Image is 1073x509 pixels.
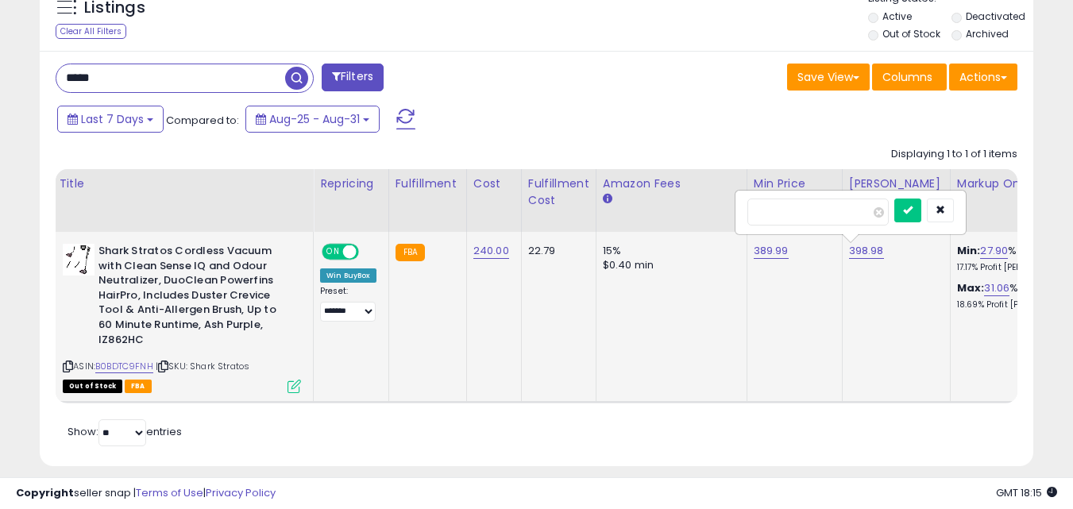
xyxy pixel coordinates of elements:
[166,113,239,128] span: Compared to:
[787,64,870,91] button: Save View
[396,175,460,192] div: Fulfillment
[57,106,164,133] button: Last 7 Days
[320,268,376,283] div: Win BuyBox
[957,280,985,295] b: Max:
[849,175,944,192] div: [PERSON_NAME]
[603,244,735,258] div: 15%
[882,27,940,40] label: Out of Stock
[81,111,144,127] span: Last 7 Days
[473,243,509,259] a: 240.00
[882,69,932,85] span: Columns
[156,360,249,372] span: | SKU: Shark Stratos
[872,64,947,91] button: Columns
[357,245,382,259] span: OFF
[63,380,122,393] span: All listings that are currently out of stock and unavailable for purchase on Amazon
[269,111,360,127] span: Aug-25 - Aug-31
[56,24,126,39] div: Clear All Filters
[206,485,276,500] a: Privacy Policy
[603,258,735,272] div: $0.40 min
[603,192,612,206] small: Amazon Fees.
[996,485,1057,500] span: 2025-09-8 18:15 GMT
[957,243,981,258] b: Min:
[322,64,384,91] button: Filters
[473,175,515,192] div: Cost
[528,244,584,258] div: 22.79
[323,245,343,259] span: ON
[95,360,153,373] a: B0BDTC9FNH
[980,243,1008,259] a: 27.90
[396,244,425,261] small: FBA
[849,243,884,259] a: 398.98
[63,244,95,276] img: 41K9ppC3g8L._SL40_.jpg
[966,10,1025,23] label: Deactivated
[63,244,301,391] div: ASIN:
[136,485,203,500] a: Terms of Use
[245,106,380,133] button: Aug-25 - Aug-31
[59,175,307,192] div: Title
[966,27,1009,40] label: Archived
[320,175,382,192] div: Repricing
[16,486,276,501] div: seller snap | |
[949,64,1017,91] button: Actions
[68,424,182,439] span: Show: entries
[754,175,836,192] div: Min Price
[984,280,1009,296] a: 31.06
[125,380,152,393] span: FBA
[16,485,74,500] strong: Copyright
[98,244,291,351] b: Shark Stratos Cordless Vacuum with Clean Sense IQ and Odour Neutralizer, DuoClean Powerfins HairP...
[603,175,740,192] div: Amazon Fees
[891,147,1017,162] div: Displaying 1 to 1 of 1 items
[528,175,589,209] div: Fulfillment Cost
[320,286,376,322] div: Preset:
[882,10,912,23] label: Active
[754,243,789,259] a: 389.99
